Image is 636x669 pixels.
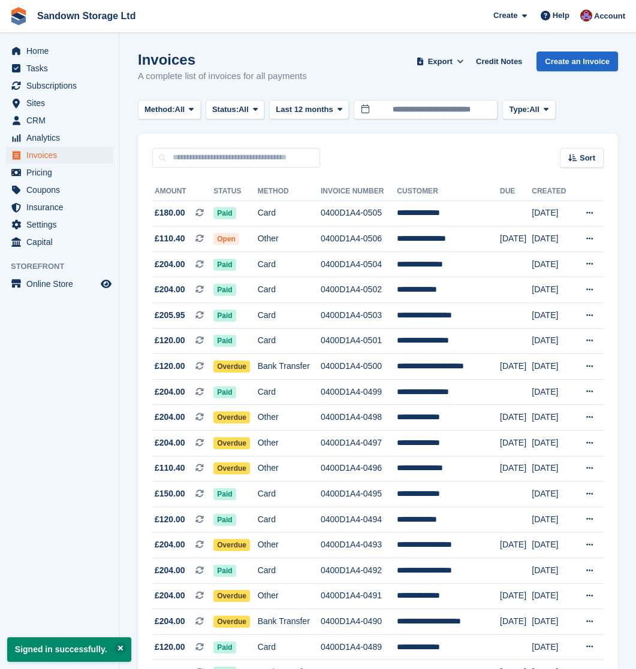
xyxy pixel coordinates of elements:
a: menu [6,276,113,292]
td: 0400D1A4-0490 [321,609,397,635]
td: Bank Transfer [258,354,321,380]
span: All [529,104,539,116]
td: [DATE] [532,507,573,532]
span: Help [553,10,569,22]
a: menu [6,199,113,216]
span: £205.95 [155,309,185,322]
td: Card [258,482,321,507]
span: Sort [580,152,595,164]
h1: Invoices [138,52,307,68]
td: [DATE] [532,303,573,329]
button: Status: All [206,100,264,120]
img: Chloe Lovelock-Brown [580,10,592,22]
span: Create [493,10,517,22]
span: Last 12 months [276,104,333,116]
td: Card [258,303,321,329]
td: 0400D1A4-0493 [321,532,397,558]
td: 0400D1A4-0499 [321,379,397,405]
button: Last 12 months [269,100,349,120]
td: [DATE] [532,379,573,405]
span: Overdue [213,616,250,628]
td: Card [258,252,321,277]
span: Account [594,10,625,22]
a: menu [6,147,113,164]
td: [DATE] [532,201,573,226]
span: Overdue [213,590,250,602]
span: All [239,104,249,116]
td: [DATE] [532,226,573,252]
span: Paid [213,641,236,653]
span: Open [213,233,239,245]
span: £204.00 [155,615,185,628]
th: Customer [397,182,500,201]
a: Sandown Storage Ltd [32,6,140,26]
span: £120.00 [155,360,185,373]
p: Signed in successfully. [7,637,131,662]
td: [DATE] [500,431,532,456]
span: Overdue [213,539,250,551]
span: Status: [212,104,239,116]
td: [DATE] [500,609,532,635]
td: [DATE] [500,532,532,558]
td: [DATE] [532,634,573,660]
td: 0400D1A4-0492 [321,558,397,584]
a: menu [6,112,113,129]
a: menu [6,60,113,77]
span: Tasks [26,60,98,77]
span: £110.40 [155,462,185,474]
td: 0400D1A4-0504 [321,252,397,277]
span: Sites [26,95,98,111]
span: £110.40 [155,232,185,245]
span: Paid [213,514,236,526]
td: [DATE] [532,482,573,507]
span: Method: [144,104,175,116]
span: Paid [213,310,236,322]
button: Type: All [502,100,555,120]
th: Method [258,182,321,201]
td: 0400D1A4-0497 [321,431,397,456]
td: Other [258,431,321,456]
button: Export [414,52,466,71]
td: Card [258,558,321,584]
span: Capital [26,234,98,250]
td: 0400D1A4-0503 [321,303,397,329]
td: [DATE] [532,354,573,380]
td: Card [258,328,321,354]
span: Analytics [26,129,98,146]
span: £120.00 [155,641,185,653]
span: Subscriptions [26,77,98,94]
td: 0400D1A4-0506 [321,226,397,252]
span: Pricing [26,164,98,181]
span: Overdue [213,361,250,373]
th: Created [532,182,573,201]
td: [DATE] [532,532,573,558]
a: menu [6,129,113,146]
span: £120.00 [155,334,185,347]
td: Other [258,532,321,558]
td: Other [258,405,321,431]
td: 0400D1A4-0502 [321,277,397,303]
th: Amount [152,182,213,201]
span: Type: [509,104,529,116]
span: Paid [213,284,236,296]
a: Create an Invoice [536,52,618,71]
td: [DATE] [532,609,573,635]
a: Credit Notes [471,52,527,71]
span: Online Store [26,276,98,292]
a: menu [6,43,113,59]
td: Card [258,277,321,303]
a: menu [6,216,113,233]
span: Overdue [213,411,250,423]
td: Other [258,583,321,609]
td: [DATE] [500,354,532,380]
span: Paid [213,259,236,271]
span: Home [26,43,98,59]
span: Storefront [11,261,119,273]
td: [DATE] [500,583,532,609]
td: 0400D1A4-0495 [321,482,397,507]
p: A complete list of invoices for all payments [138,69,307,83]
td: 0400D1A4-0500 [321,354,397,380]
span: Overdue [213,437,250,449]
a: menu [6,181,113,198]
th: Status [213,182,257,201]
